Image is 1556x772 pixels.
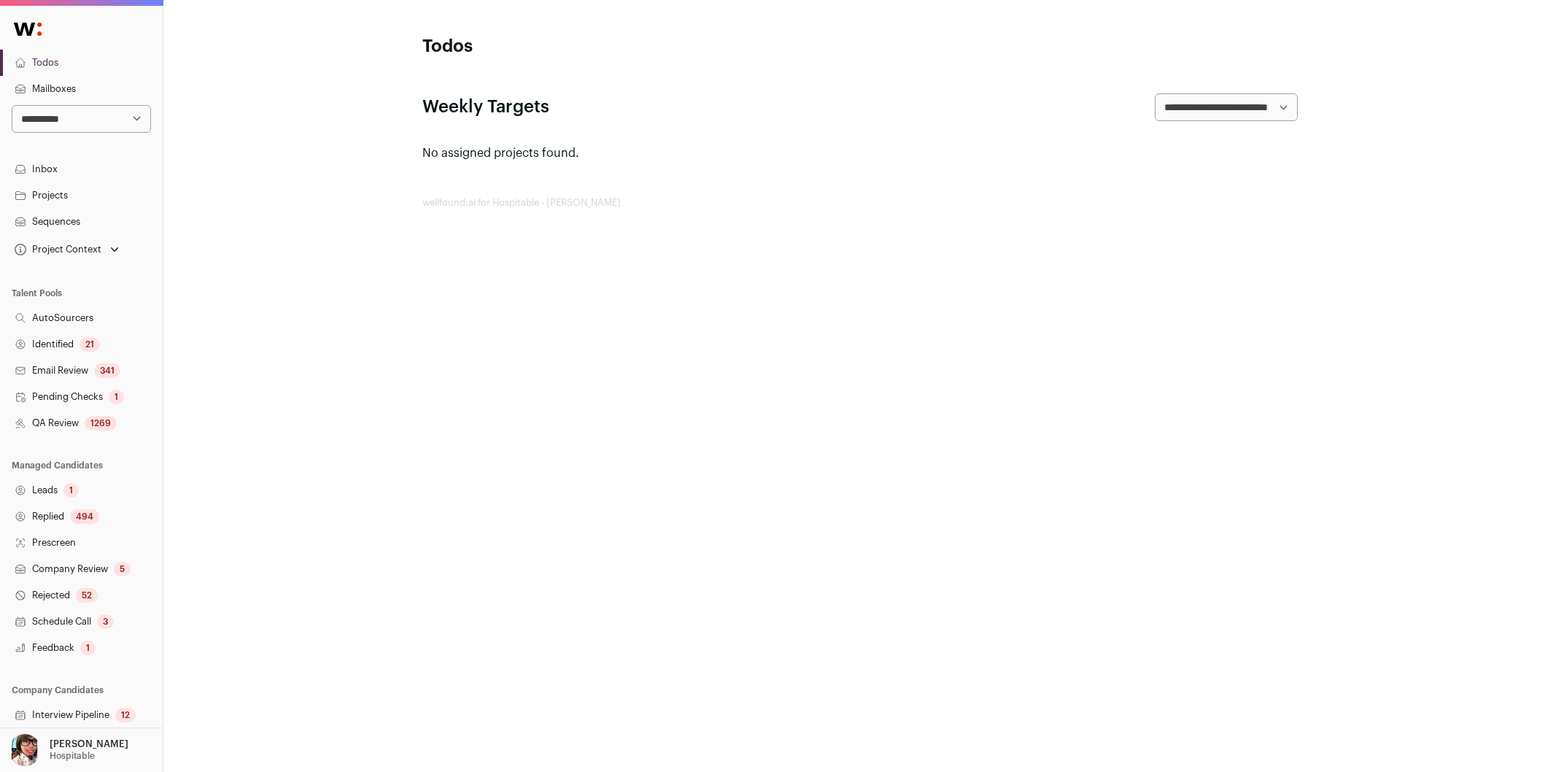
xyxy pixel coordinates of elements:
[6,734,131,766] button: Open dropdown
[63,483,79,498] div: 1
[80,641,96,655] div: 1
[50,750,95,762] p: Hospitable
[94,363,120,378] div: 341
[422,96,549,119] h2: Weekly Targets
[109,390,124,404] div: 1
[76,588,98,603] div: 52
[9,734,41,766] img: 14759586-medium_jpg
[70,509,99,524] div: 494
[80,337,100,352] div: 21
[97,614,114,629] div: 3
[115,708,136,722] div: 12
[422,197,1298,209] footer: wellfound:ai for Hospitable - [PERSON_NAME]
[50,738,128,750] p: [PERSON_NAME]
[12,244,101,255] div: Project Context
[114,562,131,576] div: 5
[85,416,117,431] div: 1269
[6,15,50,44] img: Wellfound
[12,239,122,260] button: Open dropdown
[422,35,714,58] h1: Todos
[422,144,1298,162] p: No assigned projects found.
